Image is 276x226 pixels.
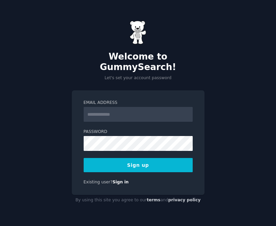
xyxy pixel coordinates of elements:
div: By using this site you agree to our and [72,195,205,206]
span: Existing user? [84,180,113,184]
label: Password [84,129,193,135]
button: Sign up [84,158,193,172]
label: Email Address [84,100,193,106]
a: privacy policy [168,198,201,202]
img: Gummy Bear [130,21,147,44]
a: terms [147,198,160,202]
p: Let's set your account password [72,75,205,81]
a: Sign in [112,180,129,184]
h2: Welcome to GummySearch! [72,51,205,73]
